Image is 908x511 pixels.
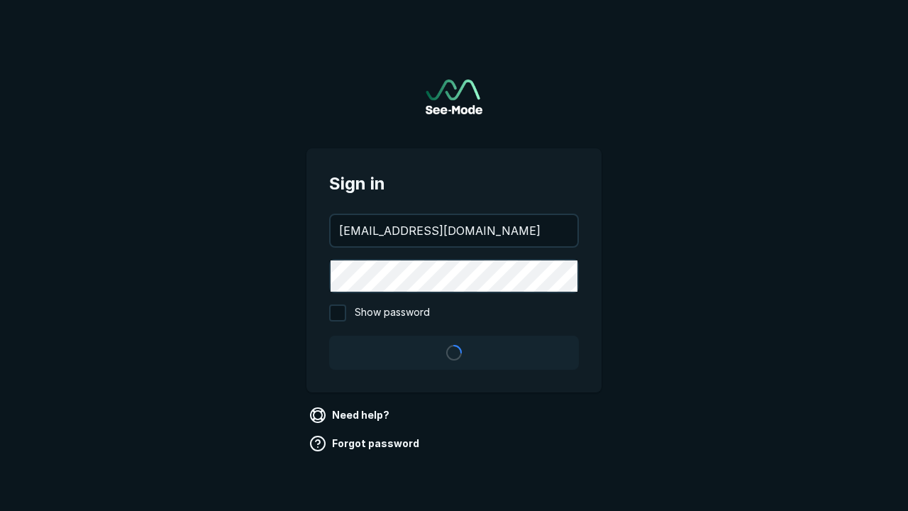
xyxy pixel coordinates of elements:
a: Forgot password [306,432,425,455]
a: Go to sign in [426,79,482,114]
span: Show password [355,304,430,322]
span: Sign in [329,171,579,197]
a: Need help? [306,404,395,427]
input: your@email.com [331,215,577,246]
img: See-Mode Logo [426,79,482,114]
